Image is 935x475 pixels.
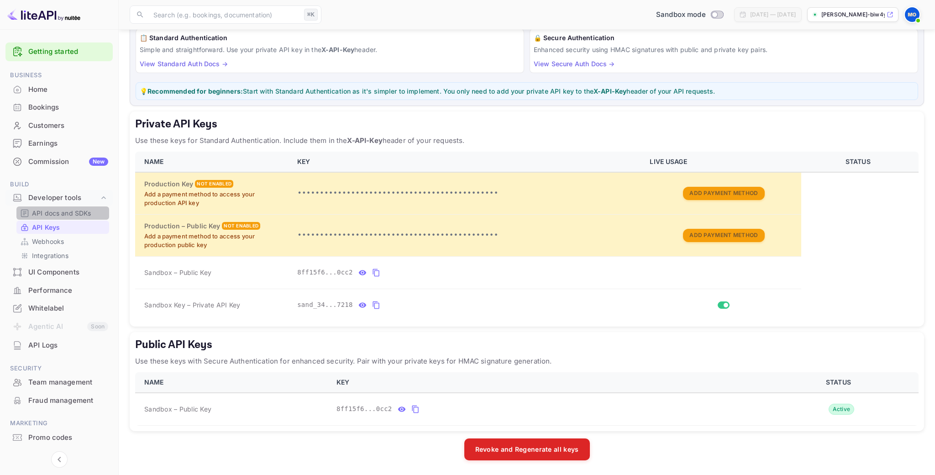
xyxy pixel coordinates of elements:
[5,337,113,354] a: API Logs
[5,429,113,446] a: Promo codes
[28,138,108,149] div: Earnings
[5,264,113,281] div: UI Components
[5,190,113,206] div: Developer tools
[5,117,113,135] div: Customers
[464,438,590,460] button: Revoke and Regenerate all keys
[222,222,260,230] div: Not enabled
[5,99,113,116] a: Bookings
[5,153,113,170] a: CommissionNew
[135,372,919,426] table: public api keys table
[135,135,919,146] p: Use these keys for Standard Authentication. Include them in the header of your requests.
[28,102,108,113] div: Bookings
[905,7,919,22] img: Marko Obradovic
[51,451,68,468] button: Collapse navigation
[534,45,914,54] p: Enhanced security using HMAC signatures with public and private key pairs.
[5,135,113,152] a: Earnings
[144,232,286,250] p: Add a payment method to access your production public key
[5,153,113,171] div: CommissionNew
[135,372,331,393] th: NAME
[32,251,68,260] p: Integrations
[28,157,108,167] div: Commission
[5,300,113,317] a: Whitelabel
[5,282,113,300] div: Performance
[5,81,113,98] a: Home
[135,152,919,321] table: private api keys table
[28,340,108,351] div: API Logs
[5,135,113,153] div: Earnings
[16,206,109,220] div: API docs and SDKs
[20,222,105,232] a: API Keys
[5,42,113,61] div: Getting started
[304,9,318,21] div: ⌘K
[28,267,108,278] div: UI Components
[144,179,193,189] h6: Production Key
[135,356,919,367] p: Use these keys with Secure Authentication for enhanced security. Pair with your private keys for ...
[5,70,113,80] span: Business
[656,10,706,20] span: Sandbox mode
[28,377,108,388] div: Team management
[5,392,113,410] div: Fraud management
[135,338,919,352] h5: Public API Keys
[5,282,113,299] a: Performance
[594,87,626,95] strong: X-API-Key
[292,152,644,172] th: KEY
[297,230,639,241] p: •••••••••••••••••••••••••••••••••••••••••••••
[297,188,639,199] p: •••••••••••••••••••••••••••••••••••••••••••••
[140,86,914,96] p: 💡 Start with Standard Authentication as it's simpler to implement. You only need to add your priv...
[829,404,855,415] div: Active
[28,121,108,131] div: Customers
[28,433,108,443] div: Promo codes
[16,249,109,262] div: Integrations
[135,117,919,132] h5: Private API Keys
[5,264,113,280] a: UI Components
[821,11,885,19] p: [PERSON_NAME]-biw4y....
[5,300,113,317] div: Whitelabel
[5,429,113,447] div: Promo codes
[5,179,113,190] span: Build
[195,180,233,188] div: Not enabled
[683,187,764,200] button: Add Payment Method
[534,60,615,68] a: View Secure Auth Docs →
[5,418,113,428] span: Marketing
[144,190,286,208] p: Add a payment method to access your production API key
[148,5,300,24] input: Search (e.g. bookings, documentation)
[5,374,113,391] div: Team management
[5,364,113,374] span: Security
[5,392,113,409] a: Fraud management
[144,301,240,309] span: Sandbox Key – Private API Key
[144,268,211,277] span: Sandbox – Public Key
[5,337,113,354] div: API Logs
[32,237,64,246] p: Webhooks
[5,81,113,99] div: Home
[534,33,914,43] h6: 🔒 Secure Authentication
[140,60,228,68] a: View Standard Auth Docs →
[750,11,796,19] div: [DATE] — [DATE]
[336,404,392,414] span: 8ff15f6...0cc2
[683,189,764,196] a: Add Payment Method
[683,229,764,242] button: Add Payment Method
[644,152,801,172] th: LIVE USAGE
[5,374,113,391] a: Team management
[801,152,919,172] th: STATUS
[28,396,108,406] div: Fraud management
[5,117,113,134] a: Customers
[20,208,105,218] a: API docs and SDKs
[683,231,764,238] a: Add Payment Method
[28,84,108,95] div: Home
[16,235,109,248] div: Webhooks
[144,221,220,231] h6: Production – Public Key
[140,45,520,54] p: Simple and straightforward. Use your private API key in the header.
[7,7,80,22] img: LiteAPI logo
[28,47,108,57] a: Getting started
[135,152,292,172] th: NAME
[297,300,353,310] span: sand_34...7218
[762,372,919,393] th: STATUS
[28,285,108,296] div: Performance
[32,222,60,232] p: API Keys
[28,193,99,203] div: Developer tools
[89,158,108,166] div: New
[20,237,105,246] a: Webhooks
[28,303,108,314] div: Whitelabel
[16,221,109,234] div: API Keys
